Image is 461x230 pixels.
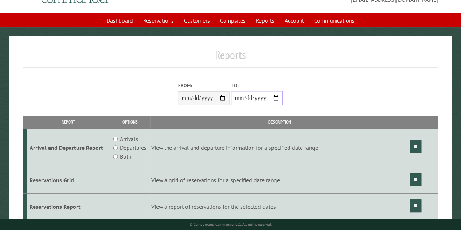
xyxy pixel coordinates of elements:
[27,167,110,194] td: Reservations Grid
[189,222,271,227] small: © Campground Commander LLC. All rights reserved.
[180,13,214,27] a: Customers
[280,13,308,27] a: Account
[150,116,409,128] th: Description
[23,48,438,68] h1: Reports
[310,13,359,27] a: Communications
[27,116,110,128] th: Report
[27,193,110,220] td: Reservations Report
[120,152,131,161] label: Both
[150,129,409,167] td: View the arrival and departure information for a specified date range
[120,135,138,143] label: Arrivals
[231,82,283,89] label: To:
[139,13,178,27] a: Reservations
[216,13,250,27] a: Campsites
[27,129,110,167] td: Arrival and Departure Report
[150,193,409,220] td: View a report of reservations for the selected dates
[178,82,230,89] label: From:
[251,13,279,27] a: Reports
[120,143,146,152] label: Departures
[110,116,150,128] th: Options
[102,13,137,27] a: Dashboard
[150,167,409,194] td: View a grid of reservations for a specified date range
